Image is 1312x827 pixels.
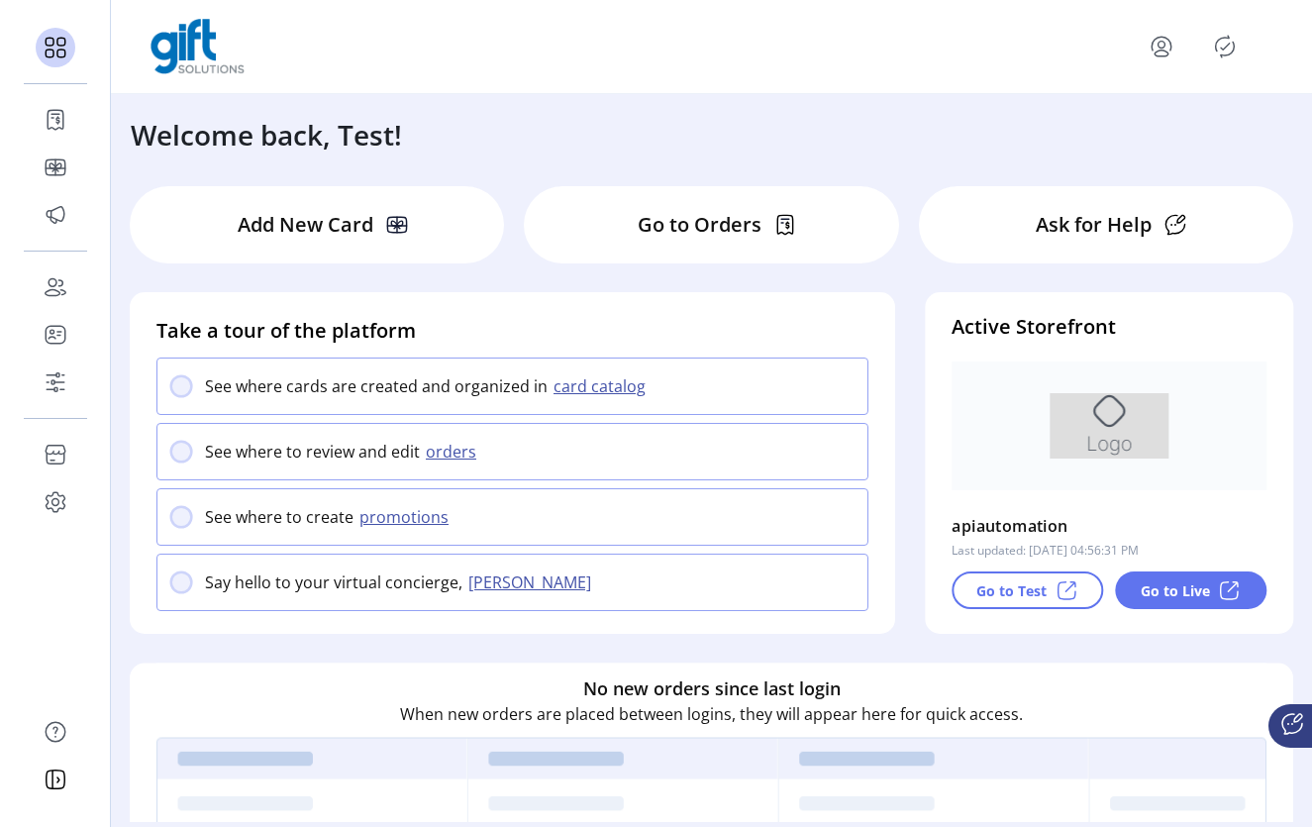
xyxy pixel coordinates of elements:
p: Go to Orders [638,210,761,240]
button: [PERSON_NAME] [462,570,603,594]
h4: Active Storefront [952,312,1266,342]
button: card catalog [548,374,657,398]
p: Go to Test [976,580,1047,601]
button: menu [1122,23,1209,70]
p: See where to create [205,505,353,529]
p: See where cards are created and organized in [205,374,548,398]
h3: Welcome back, Test! [131,114,402,155]
p: Go to Live [1141,580,1210,601]
h6: No new orders since last login [583,675,841,702]
p: When new orders are placed between logins, they will appear here for quick access. [400,702,1023,726]
p: Ask for Help [1036,210,1152,240]
h4: Take a tour of the platform [156,316,868,346]
button: orders [420,440,488,464]
p: Add New Card [238,210,373,240]
button: promotions [353,505,460,529]
p: Say hello to your virtual concierge, [205,570,462,594]
p: Last updated: [DATE] 04:56:31 PM [952,542,1139,560]
p: See where to review and edit [205,440,420,464]
p: apiautomation [952,510,1067,542]
button: Publisher Panel [1209,31,1241,62]
img: logo [151,19,245,74]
